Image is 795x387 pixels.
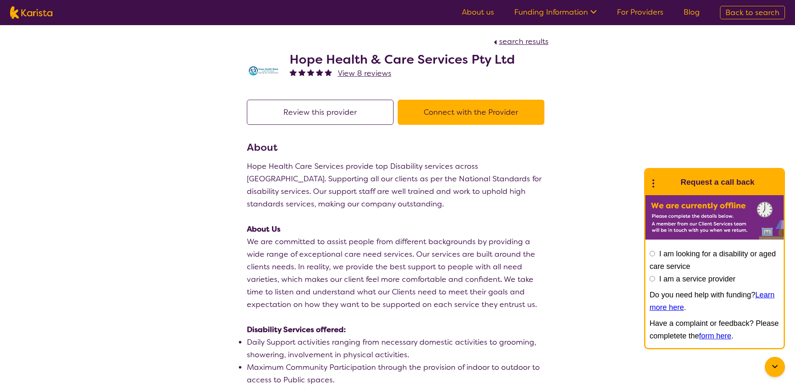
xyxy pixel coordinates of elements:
li: Maximum Community Participation through the provision of indoor to outdoor to access to Public sp... [247,361,549,386]
p: Do you need help with funding? . [650,289,779,314]
a: Blog [684,7,700,17]
strong: About Us [247,224,280,234]
label: I am looking for a disability or aged care service [650,250,776,271]
span: search results [499,36,549,46]
p: We are committed to assist people from different backgrounds by providing a wide range of excepti... [247,235,549,311]
h3: About [247,140,549,155]
img: fullstar [298,69,306,76]
img: Karista logo [10,6,52,19]
a: search results [492,36,549,46]
img: Karista [659,174,676,191]
p: Have a complaint or feedback? Please completete the . [650,317,779,342]
img: ts6kn0scflc8jqbskg2q.jpg [247,54,280,88]
a: Funding Information [514,7,597,17]
a: Back to search [720,6,785,19]
span: Back to search [725,8,779,18]
strong: Disability Services offered: [247,325,346,335]
a: About us [462,7,494,17]
a: View 8 reviews [338,67,391,80]
h1: Request a call back [681,176,754,188]
img: Karista offline chat form to request call back [645,195,784,240]
a: For Providers [617,7,663,17]
p: Hope Health Care Services provide top Disability services across [GEOGRAPHIC_DATA]. Supporting al... [247,160,549,210]
span: View 8 reviews [338,68,391,78]
button: Connect with the Provider [398,100,544,125]
a: Connect with the Provider [398,107,549,117]
h2: Hope Health & Care Services Pty Ltd [290,52,515,67]
a: form here [699,332,731,340]
img: fullstar [290,69,297,76]
img: fullstar [307,69,314,76]
img: fullstar [316,69,323,76]
img: fullstar [325,69,332,76]
button: Review this provider [247,100,394,125]
label: I am a service provider [659,275,735,283]
li: Daily Support activities ranging from necessary domestic activities to grooming, showering, invol... [247,336,549,361]
a: Review this provider [247,107,398,117]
